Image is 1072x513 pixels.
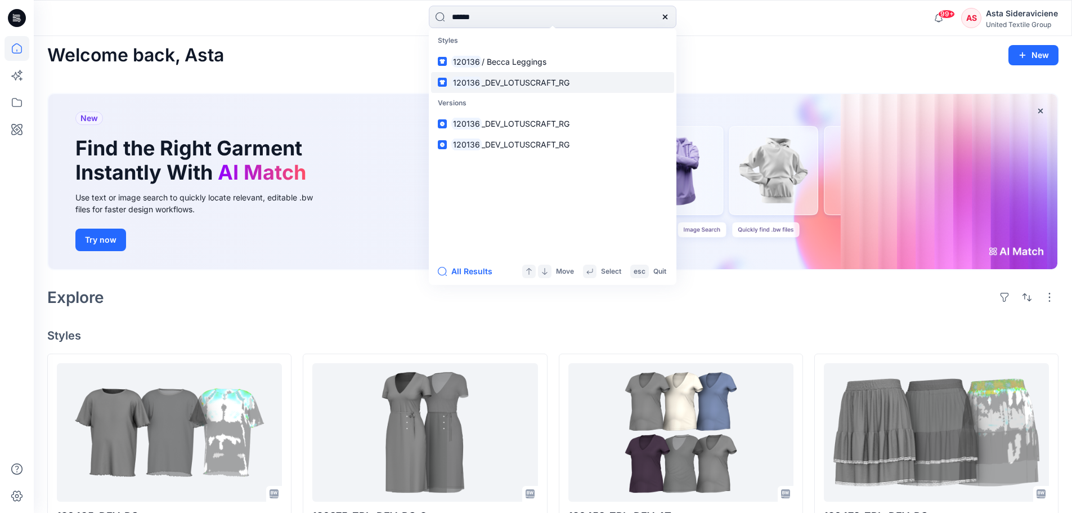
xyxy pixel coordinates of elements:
h1: Find the Right Garment Instantly With [75,136,312,185]
a: 120375_ZPL_DEV_RG_2 [312,363,537,502]
h2: Welcome back, Asta [47,45,224,66]
mark: 120136 [451,55,482,68]
p: Styles [431,30,674,51]
span: AI Match [218,160,306,185]
mark: 120136 [451,76,482,89]
a: 120453_ZPL_DEV_AT [568,363,793,502]
h2: Explore [47,288,104,306]
p: Versions [431,93,674,114]
div: AS [961,8,981,28]
p: Quit [653,266,666,278]
span: 99+ [938,10,955,19]
span: / Becca Leggings [482,57,546,66]
a: 120136_DEV_LOTUSCRAFT_RG [431,113,674,134]
button: New [1008,45,1058,65]
span: _DEV_LOTUSCRAFT_RG [482,78,569,87]
a: 120479_ZPL_DEV_RG [824,363,1049,502]
button: Try now [75,229,126,251]
p: esc [634,266,645,278]
span: New [80,111,98,125]
a: 120136_DEV_LOTUSCRAFT_RG [431,72,674,93]
a: 120136/ Becca Leggings [431,51,674,72]
mark: 120136 [451,117,482,130]
p: Move [556,266,574,278]
span: _DEV_LOTUSCRAFT_RG [482,140,569,149]
div: Asta Sideraviciene [986,7,1058,20]
button: All Results [438,265,500,278]
a: 120136_DEV_LOTUSCRAFT_RG [431,134,674,155]
p: Select [601,266,621,278]
span: _DEV_LOTUSCRAFT_RG [482,119,569,128]
h4: Styles [47,329,1058,342]
div: Use text or image search to quickly locate relevant, editable .bw files for faster design workflows. [75,191,329,215]
a: 120485_DEV_RG [57,363,282,502]
mark: 120136 [451,138,482,151]
div: United Textile Group [986,20,1058,29]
